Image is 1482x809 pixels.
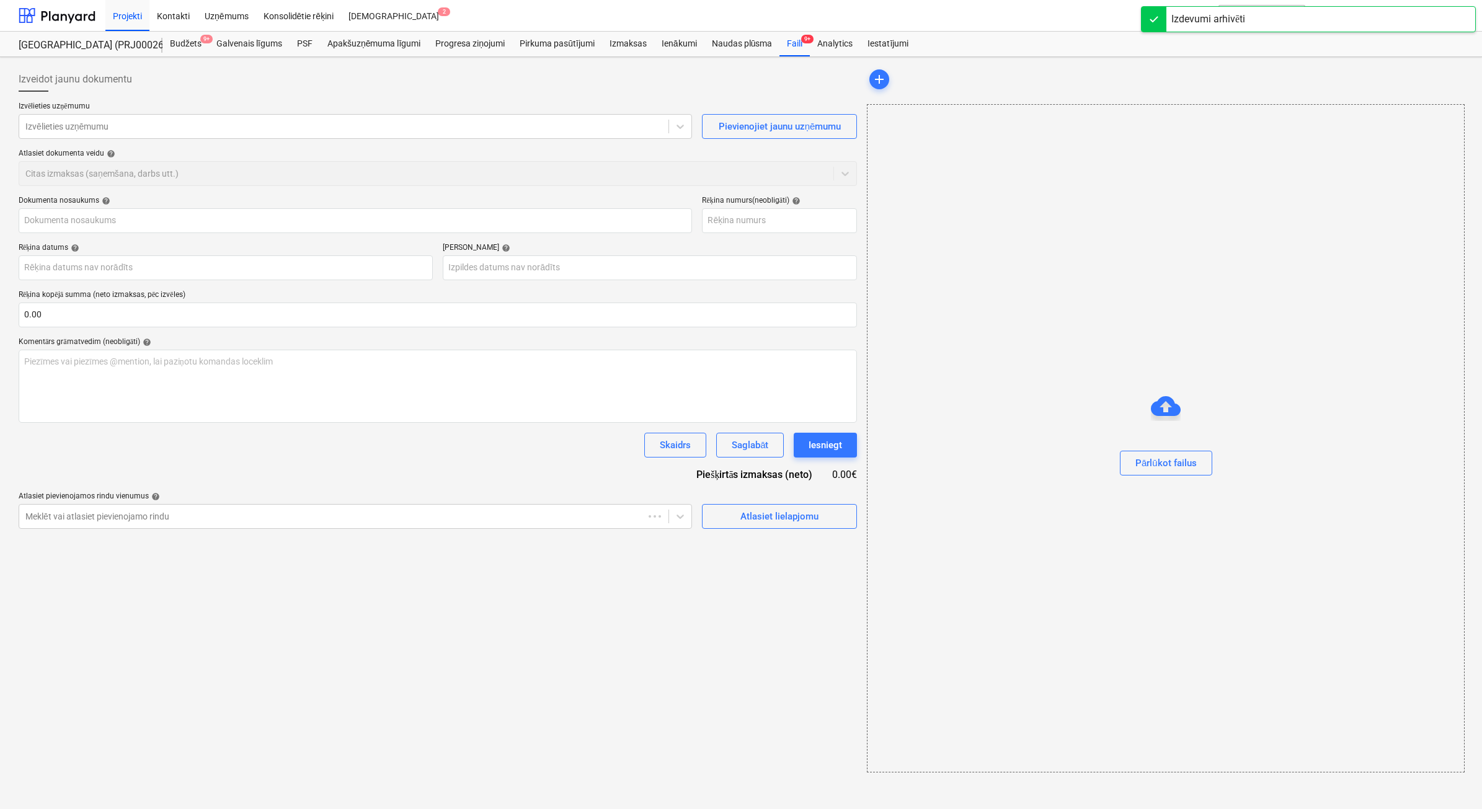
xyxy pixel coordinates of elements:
[779,32,810,56] div: Faili
[779,32,810,56] a: Faili9+
[104,149,115,158] span: help
[149,492,160,501] span: help
[443,243,857,253] div: [PERSON_NAME]
[1171,12,1245,27] div: Izdevumi arhivēti
[1420,749,1482,809] iframe: Chat Widget
[867,104,1465,772] div: Pārlūkot failus
[19,255,433,280] input: Rēķina datums nav norādīts
[290,32,320,56] a: PSF
[162,32,209,56] div: Budžets
[702,504,857,529] button: Atlasiet lielapjomu
[512,32,602,56] a: Pirkuma pasūtījumi
[19,208,692,233] input: Dokumenta nosaukums
[602,32,654,56] a: Izmaksas
[789,197,801,205] span: help
[732,437,768,453] div: Saglabāt
[140,338,151,347] span: help
[19,72,132,87] span: Izveidot jaunu dokumentu
[19,102,692,114] p: Izvēlieties uzņēmumu
[832,467,857,482] div: 0.00€
[428,32,512,56] a: Progresa ziņojumi
[1120,451,1212,475] button: Pārlūkot failus
[686,467,832,482] div: Piešķirtās izmaksas (neto)
[19,39,148,52] div: [GEOGRAPHIC_DATA] (PRJ0002627, K-1 un K-2(2.kārta) 2601960
[719,118,841,135] div: Pievienojiet jaunu uzņēmumu
[810,32,860,56] a: Analytics
[19,243,433,253] div: Rēķina datums
[438,7,450,16] span: 2
[499,244,510,252] span: help
[716,433,784,458] button: Saglabāt
[1135,455,1197,471] div: Pārlūkot failus
[809,437,842,453] div: Iesniegt
[162,32,209,56] a: Budžets9+
[702,196,857,206] div: Rēķina numurs (neobligāti)
[702,208,857,233] input: Rēķina numurs
[19,337,857,347] div: Komentārs grāmatvedim (neobligāti)
[200,35,213,43] span: 9+
[19,303,857,327] input: Rēķina kopējā summa (neto izmaksas, pēc izvēles)
[794,433,857,458] button: Iesniegt
[19,492,692,502] div: Atlasiet pievienojamos rindu vienumus
[660,437,691,453] div: Skaidrs
[19,290,857,303] p: Rēķina kopējā summa (neto izmaksas, pēc izvēles)
[654,32,704,56] a: Ienākumi
[443,255,857,280] input: Izpildes datums nav norādīts
[209,32,290,56] a: Galvenais līgums
[644,433,706,458] button: Skaidrs
[860,32,916,56] a: Iestatījumi
[704,32,780,56] a: Naudas plūsma
[801,35,814,43] span: 9+
[19,196,692,206] div: Dokumenta nosaukums
[19,149,857,159] div: Atlasiet dokumenta veidu
[702,114,857,139] button: Pievienojiet jaunu uzņēmumu
[872,72,887,87] span: add
[320,32,428,56] a: Apakšuzņēmuma līgumi
[99,197,110,205] span: help
[68,244,79,252] span: help
[740,508,819,524] div: Atlasiet lielapjomu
